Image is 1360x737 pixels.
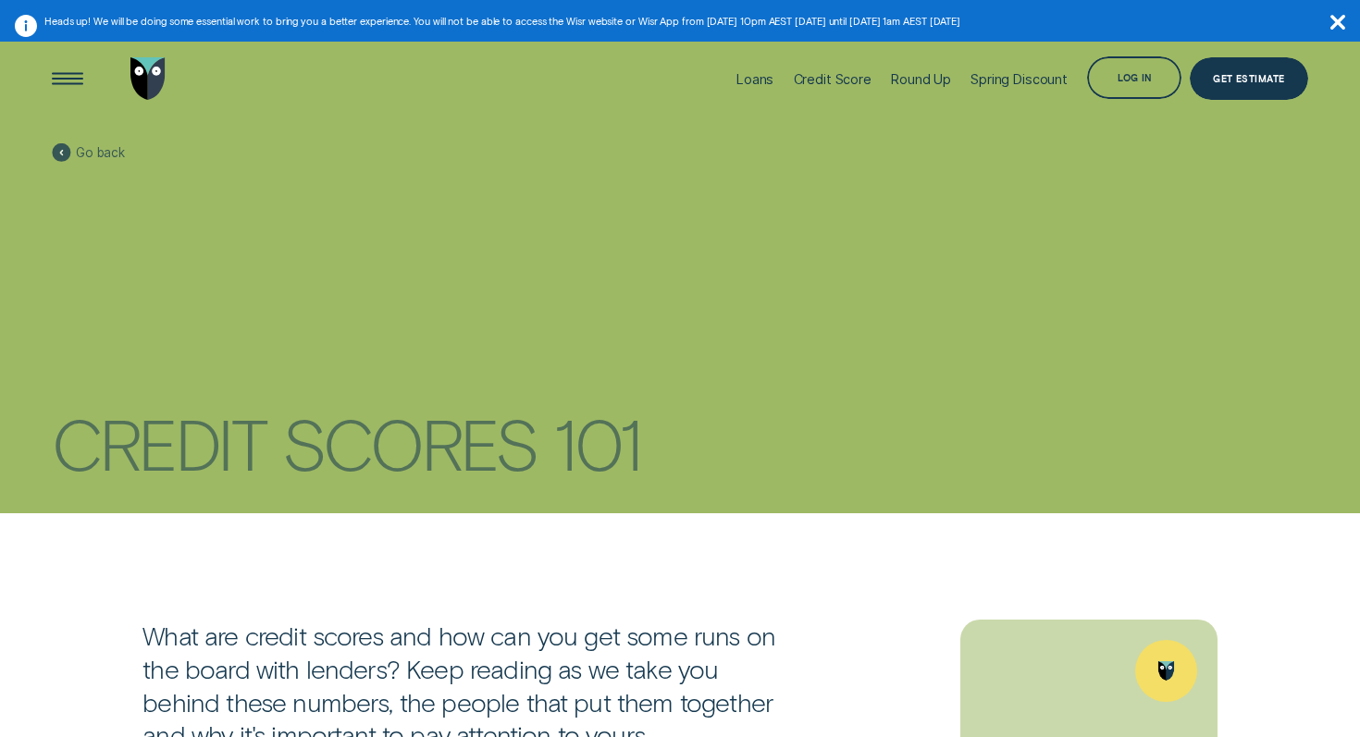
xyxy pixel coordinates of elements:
[891,71,951,87] div: Round Up
[1087,56,1181,99] button: Log in
[971,71,1068,87] div: Spring Discount
[46,57,89,100] button: Open Menu
[794,71,872,87] div: Credit Score
[52,143,125,162] a: Go back
[130,57,166,100] img: Wisr
[971,31,1068,126] a: Spring Discount
[282,411,537,476] div: scores
[52,411,266,476] div: Credit
[1190,57,1308,100] a: Get Estimate
[127,31,169,126] a: Go to home page
[736,71,773,87] div: Loans
[76,145,125,161] span: Go back
[52,397,1308,462] h1: Credit scores 101
[891,31,951,126] a: Round Up
[553,411,640,476] div: 101
[736,31,773,126] a: Loans
[794,31,872,126] a: Credit Score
